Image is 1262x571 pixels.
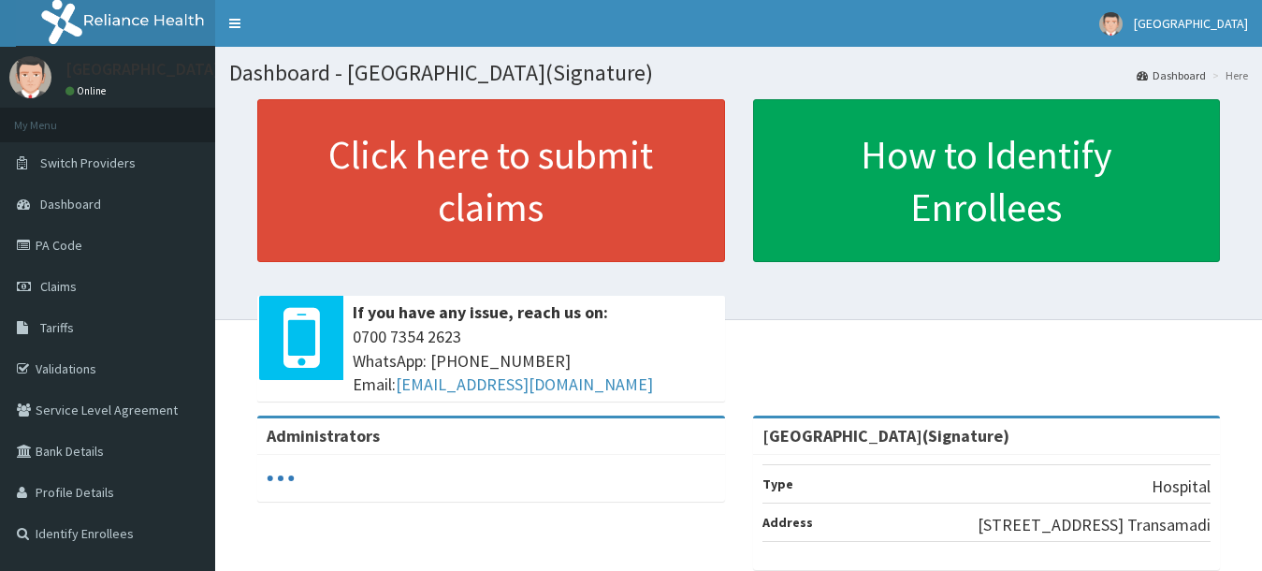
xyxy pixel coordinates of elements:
span: Tariffs [40,319,74,336]
b: Address [762,514,813,531]
h1: Dashboard - [GEOGRAPHIC_DATA](Signature) [229,61,1248,85]
a: Dashboard [1137,67,1206,83]
strong: [GEOGRAPHIC_DATA](Signature) [762,425,1009,447]
span: Claims [40,278,77,295]
p: Hospital [1152,475,1211,499]
span: 0700 7354 2623 WhatsApp: [PHONE_NUMBER] Email: [353,325,716,397]
p: [STREET_ADDRESS] Transamadi [978,513,1211,537]
a: Click here to submit claims [257,99,725,262]
p: [GEOGRAPHIC_DATA] [65,61,220,78]
span: [GEOGRAPHIC_DATA] [1134,15,1248,32]
a: Online [65,84,110,97]
span: Dashboard [40,196,101,212]
img: User Image [1099,12,1123,36]
b: Administrators [267,425,380,447]
b: Type [762,476,793,492]
img: User Image [9,56,51,98]
a: [EMAIL_ADDRESS][DOMAIN_NAME] [396,373,653,395]
a: How to Identify Enrollees [753,99,1221,262]
li: Here [1208,67,1248,83]
b: If you have any issue, reach us on: [353,301,608,323]
svg: audio-loading [267,464,295,492]
span: Switch Providers [40,154,136,171]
